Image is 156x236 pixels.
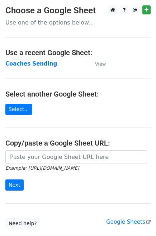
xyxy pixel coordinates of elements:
[5,165,79,171] small: Example: [URL][DOMAIN_NAME]
[5,61,57,67] a: Coaches Sending
[5,48,151,57] h4: Use a recent Google Sheet:
[5,150,147,164] input: Paste your Google Sheet URL here
[95,61,106,67] small: View
[88,61,106,67] a: View
[5,5,151,16] h3: Choose a Google Sheet
[106,219,151,225] a: Google Sheets
[5,218,40,229] a: Need help?
[5,104,32,115] a: Select...
[5,139,151,147] h4: Copy/paste a Google Sheet URL:
[5,19,151,26] p: Use one of the options below...
[5,90,151,98] h4: Select another Google Sheet:
[5,179,24,191] input: Next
